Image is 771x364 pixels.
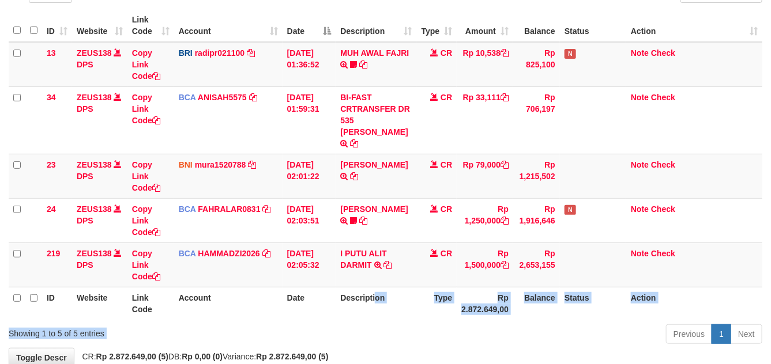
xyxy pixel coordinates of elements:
[513,287,560,320] th: Balance
[359,60,367,69] a: Copy MUH AWAL FAJRI to clipboard
[77,48,112,58] a: ZEUS138
[132,249,160,281] a: Copy Link Code
[179,48,193,58] span: BRI
[132,204,160,237] a: Copy Link Code
[457,242,513,287] td: Rp 1,500,000
[513,9,560,42] th: Balance
[283,242,336,287] td: [DATE] 02:05:32
[731,324,762,344] a: Next
[631,204,649,214] a: Note
[249,93,257,102] a: Copy ANISAH5575 to clipboard
[195,160,246,169] a: mura1520788
[72,242,127,287] td: DPS
[501,160,509,169] a: Copy Rp 79,000 to clipboard
[174,9,283,42] th: Account: activate to sort column ascending
[712,324,731,344] a: 1
[283,154,336,198] td: [DATE] 02:01:22
[501,48,509,58] a: Copy Rp 10,538 to clipboard
[179,93,196,102] span: BCA
[350,172,358,181] a: Copy RIZKY ASHARI to clipboard
[198,204,260,214] a: FAHRALAR0831
[77,249,112,258] a: ZEUS138
[283,86,336,154] td: [DATE] 01:59:31
[72,86,127,154] td: DPS
[283,287,336,320] th: Date
[359,216,367,225] a: Copy ARIS MUNANDAR to clipboard
[340,249,386,270] a: I PUTU ALIT DARMIT
[631,249,649,258] a: Note
[127,287,174,320] th: Link Code
[72,154,127,198] td: DPS
[651,160,675,169] a: Check
[198,249,259,258] a: HAMMADZI2026
[132,160,160,192] a: Copy Link Code
[441,48,452,58] span: CR
[441,160,452,169] span: CR
[501,216,509,225] a: Copy Rp 1,250,000 to clipboard
[336,287,416,320] th: Description
[513,198,560,242] td: Rp 1,916,646
[262,249,270,258] a: Copy HAMMADZI2026 to clipboard
[72,287,127,320] th: Website
[651,93,675,102] a: Check
[457,42,513,87] td: Rp 10,538
[416,9,457,42] th: Type: activate to sort column ascending
[457,287,513,320] th: Rp 2.872.649,00
[457,86,513,154] td: Rp 33,111
[565,49,576,59] span: Has Note
[501,260,509,270] a: Copy Rp 1,500,000 to clipboard
[283,198,336,242] td: [DATE] 02:03:51
[179,249,196,258] span: BCA
[72,42,127,87] td: DPS
[77,160,112,169] a: ZEUS138
[9,323,313,339] div: Showing 1 to 5 of 5 entries
[336,9,416,42] th: Description: activate to sort column ascending
[198,93,247,102] a: ANISAH5575
[457,198,513,242] td: Rp 1,250,000
[513,242,560,287] td: Rp 2,653,155
[441,249,452,258] span: CR
[513,42,560,87] td: Rp 825,100
[626,9,762,42] th: Action: activate to sort column ascending
[457,154,513,198] td: Rp 79,000
[263,204,271,214] a: Copy FAHRALAR0831 to clipboard
[47,204,56,214] span: 24
[441,93,452,102] span: CR
[631,93,649,102] a: Note
[179,204,196,214] span: BCA
[651,204,675,214] a: Check
[195,48,245,58] a: radipr021100
[248,160,256,169] a: Copy mura1520788 to clipboard
[77,204,112,214] a: ZEUS138
[96,352,168,361] strong: Rp 2.872.649,00 (5)
[631,48,649,58] a: Note
[340,160,408,169] a: [PERSON_NAME]
[384,260,392,270] a: Copy I PUTU ALIT DARMIT to clipboard
[77,93,112,102] a: ZEUS138
[72,9,127,42] th: Website: activate to sort column ascending
[256,352,328,361] strong: Rp 2.872.649,00 (5)
[47,160,56,169] span: 23
[501,93,509,102] a: Copy Rp 33,111 to clipboard
[651,48,675,58] a: Check
[340,48,409,58] a: MUH AWAL FAJRI
[651,249,675,258] a: Check
[42,9,72,42] th: ID: activate to sort column ascending
[132,93,160,125] a: Copy Link Code
[72,198,127,242] td: DPS
[631,160,649,169] a: Note
[626,287,762,320] th: Action
[560,287,626,320] th: Status
[565,205,576,215] span: Has Note
[182,352,223,361] strong: Rp 0,00 (0)
[560,9,626,42] th: Status
[350,139,358,148] a: Copy BI-FAST CRTRANSFER DR 535 M. IDRIS to clipboard
[247,48,255,58] a: Copy radipr021100 to clipboard
[47,249,60,258] span: 219
[127,9,174,42] th: Link Code: activate to sort column ascending
[441,204,452,214] span: CR
[77,352,329,361] span: CR: DB: Variance:
[132,48,160,81] a: Copy Link Code
[283,42,336,87] td: [DATE] 01:36:52
[179,160,193,169] span: BNI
